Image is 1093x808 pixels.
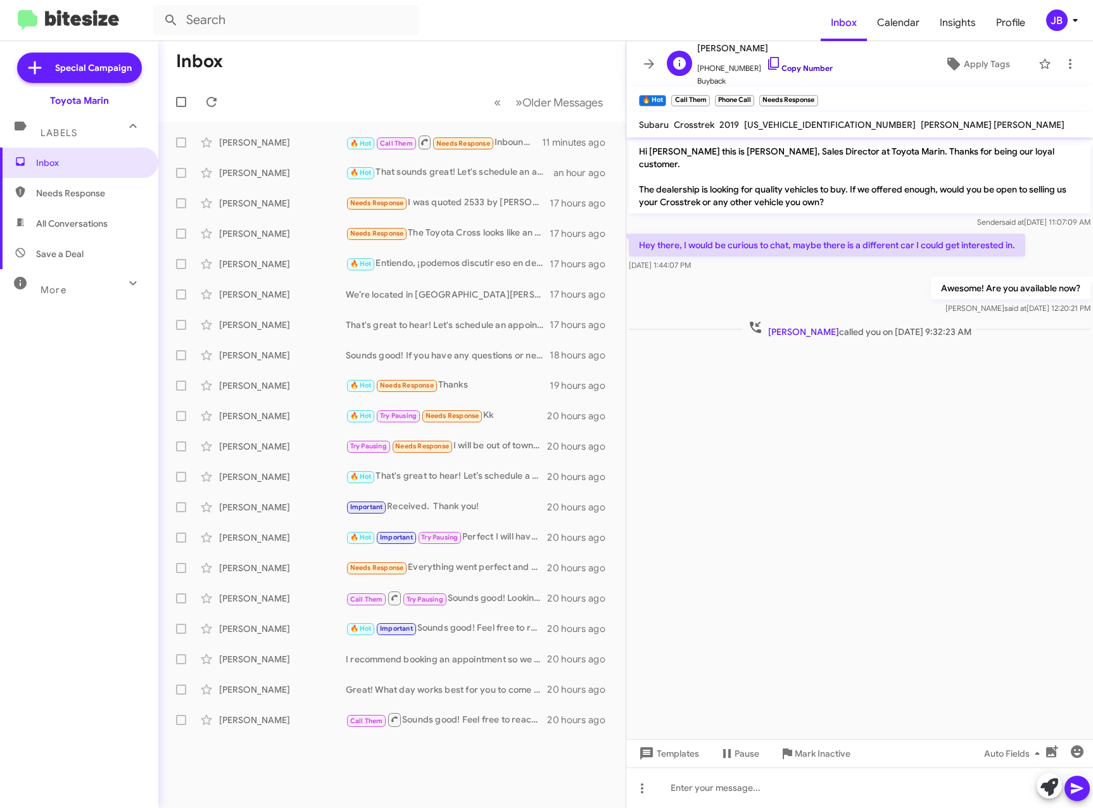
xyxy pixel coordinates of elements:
span: [DATE] 1:44:07 PM [629,260,691,270]
a: Insights [930,4,986,41]
div: [PERSON_NAME] [219,470,346,483]
div: I will be out of town for the foreseeable future. I had called to help aid my mom in her car shop... [346,439,547,453]
div: Entiendo, ¡podemos discutir eso en detalle! ¿Qué te parece si programamos una cita para que traig... [346,256,550,271]
div: Everything went perfect and smooth! Thank you and [PERSON_NAME] for all your help! [346,560,547,575]
nav: Page navigation example [487,89,610,115]
span: » [515,94,522,110]
div: 20 hours ago [547,501,616,514]
div: [PERSON_NAME] [219,319,346,331]
small: Needs Response [759,95,818,106]
div: Kk [346,408,547,423]
div: 11 minutes ago [542,136,616,149]
span: Important [380,533,413,541]
span: 🔥 Hot [350,624,372,633]
div: We’re located in [GEOGRAPHIC_DATA][PERSON_NAME]. I can provide directions or help you set up an a... [346,288,550,301]
span: 2019 [719,119,739,130]
span: said at [1004,303,1027,313]
span: Buyback [697,75,833,87]
div: I recommend booking an appointment so we can evaluate your vehicle and discuss the offer in perso... [346,653,547,666]
span: More [41,284,66,296]
span: Needs Response [36,187,144,199]
div: That sounds great! Let's schedule an appointment for [DATE] to discuss your vehicle. Just let me ... [346,165,553,180]
div: an hour ago [553,167,616,179]
span: [PERSON_NAME] [DATE] 12:20:21 PM [945,303,1090,313]
a: Copy Number [766,63,833,73]
span: 🔥 Hot [350,260,372,268]
div: Thanks [346,378,550,393]
span: Inbox [821,4,867,41]
div: The Toyota Cross looks like an affordable option. Looking for the smaller cross over hybrid like ... [346,226,550,241]
p: Hi [PERSON_NAME] this is [PERSON_NAME], Sales Director at Toyota Marin. Thanks for being our loya... [629,140,1090,213]
span: Needs Response [350,564,404,572]
div: That's great to hear! Let’s schedule a time for you to visit and discuss your RAV4 Hybrid with us... [346,469,547,484]
span: said at [1002,217,1024,227]
small: Call Them [671,95,709,106]
div: [PERSON_NAME] [219,592,346,605]
input: Search [153,5,419,35]
button: Next [508,89,610,115]
span: Needs Response [350,199,404,207]
div: [PERSON_NAME] [219,349,346,362]
div: 17 hours ago [550,288,616,301]
div: [PERSON_NAME] [219,410,346,422]
div: That's great to hear! Let's schedule an appointment to discuss your A5 and the potential offer. W... [346,319,550,331]
div: Toyota Marin [50,94,109,107]
span: 🔥 Hot [350,533,372,541]
span: Subaru [639,119,669,130]
span: Try Pausing [407,595,443,603]
span: Inbox [36,156,144,169]
div: 20 hours ago [547,592,616,605]
span: Pause [735,742,759,765]
div: 20 hours ago [547,440,616,453]
div: Inbound Call [346,134,542,150]
div: 20 hours ago [547,714,616,726]
div: 20 hours ago [547,683,616,696]
span: Call Them [350,717,383,725]
div: Received. Thank you! [346,500,547,514]
button: JB [1035,9,1079,31]
a: Special Campaign [17,53,142,83]
button: Apply Tags [921,53,1033,75]
span: Templates [636,742,699,765]
div: [PERSON_NAME] [219,227,346,240]
p: Hey there, I would be curious to chat, maybe there is a different car I could get interested in. [629,234,1025,256]
div: I was quoted 2533 by [PERSON_NAME] book [346,196,550,210]
div: 18 hours ago [550,349,616,362]
span: Try Pausing [350,442,387,450]
div: Sounds good! If you have any questions or need assistance in the future, feel free to reach out. ... [346,349,550,362]
div: Perfect I will have [PERSON_NAME] reach out to you to schedule a time. He will reach out to you s... [346,530,547,545]
span: Older Messages [522,96,603,110]
div: [PERSON_NAME] [219,167,346,179]
div: [PERSON_NAME] [219,531,346,544]
span: [PHONE_NUMBER] [697,56,833,75]
div: 20 hours ago [547,410,616,422]
div: [PERSON_NAME] [219,136,346,149]
div: Sounds good! Feel free to reach out anytime in October to discuss your vehicle further. Looking f... [346,621,547,636]
div: [PERSON_NAME] [219,562,346,574]
span: [PERSON_NAME] [697,41,833,56]
span: called you on [DATE] 9:32:23 AM [743,320,976,338]
div: [PERSON_NAME] [219,501,346,514]
span: Mark Inactive [795,742,850,765]
small: 🔥 Hot [639,95,666,106]
p: Awesome! Are you available now? [931,277,1090,300]
div: [PERSON_NAME] [219,683,346,696]
div: [PERSON_NAME] [219,622,346,635]
div: Sounds good! Feel free to reach out anytime. Looking forward to hearing from you soon! [346,712,547,728]
span: Save a Deal [36,248,84,260]
div: 20 hours ago [547,531,616,544]
span: Try Pausing [421,533,458,541]
div: 20 hours ago [547,470,616,483]
a: Profile [986,4,1035,41]
small: Phone Call [715,95,754,106]
a: Calendar [867,4,930,41]
div: [PERSON_NAME] [219,714,346,726]
button: Previous [486,89,509,115]
span: 🔥 Hot [350,381,372,389]
span: Sender [DATE] 11:07:09 AM [977,217,1090,227]
div: [PERSON_NAME] [219,288,346,301]
span: « [494,94,501,110]
span: Needs Response [426,412,479,420]
div: 17 hours ago [550,319,616,331]
span: 🔥 Hot [350,472,372,481]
